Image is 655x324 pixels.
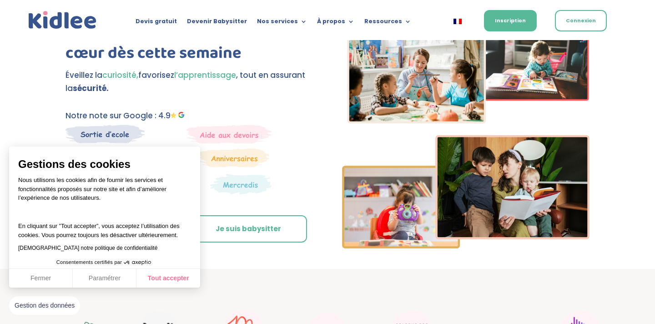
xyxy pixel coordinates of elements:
span: l’apprentissage [174,70,236,81]
button: Paramétrer [73,269,136,288]
a: Connexion [555,10,607,31]
p: En cliquant sur ”Tout accepter”, vous acceptez l’utilisation des cookies. Vous pourrez toujours l... [18,213,191,240]
img: logo_kidlee_bleu [26,9,99,31]
button: Fermer [9,269,73,288]
button: Consentements certifiés par [52,257,157,268]
a: À propos [317,18,354,28]
img: weekends [186,125,272,144]
button: Fermer le widget sans consentement [9,296,80,315]
a: [DEMOGRAPHIC_DATA] notre politique de confidentialité [18,245,157,251]
p: Notre note sur Google : 4.9 [65,109,313,122]
span: curiosité, [102,70,138,81]
img: Français [453,19,462,24]
a: Devenir Babysitter [187,18,247,28]
a: Kidlee Logo [26,9,99,31]
a: Je suis babysitter [190,215,307,243]
h1: Trouvez votre babysitter coup de cœur dès cette semaine [65,21,313,69]
p: Éveillez la favorisez , tout en assurant la [65,69,313,95]
a: Ressources [364,18,411,28]
img: Anniversaire [199,148,270,167]
a: Nos services [257,18,307,28]
span: Consentements certifiés par [56,260,122,265]
img: Sortie decole [65,125,145,143]
svg: Axeptio [124,249,151,276]
span: Gestions des cookies [18,157,191,171]
a: Inscription [484,10,537,31]
button: Tout accepter [136,269,200,288]
span: Gestion des données [15,302,75,310]
p: Nous utilisons les cookies afin de fournir les services et fonctionnalités proposés sur notre sit... [18,176,191,208]
img: Thematique [210,174,272,195]
img: Imgs-2 [342,21,589,248]
strong: sécurité. [73,83,109,94]
a: Devis gratuit [136,18,177,28]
